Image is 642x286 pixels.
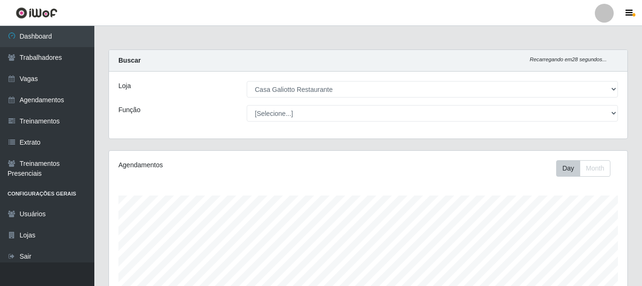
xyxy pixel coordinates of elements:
[118,57,141,64] strong: Buscar
[580,160,610,177] button: Month
[118,160,318,170] div: Agendamentos
[530,57,607,62] i: Recarregando em 28 segundos...
[556,160,618,177] div: Toolbar with button groups
[556,160,610,177] div: First group
[16,7,58,19] img: CoreUI Logo
[556,160,580,177] button: Day
[118,81,131,91] label: Loja
[118,105,141,115] label: Função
